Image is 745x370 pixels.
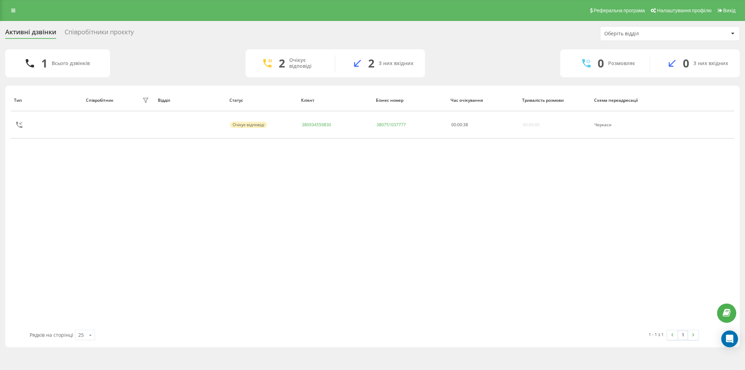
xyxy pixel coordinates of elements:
[523,122,540,127] div: 00:00:00
[594,98,659,103] div: Схема переадресації
[78,332,84,339] div: 25
[723,8,736,13] span: Вихід
[451,122,468,127] div: : :
[657,8,711,13] span: Налаштування профілю
[379,61,414,66] div: З них вхідних
[230,122,267,128] div: Очікує відповіді
[457,122,462,128] span: 00
[30,332,73,338] span: Рядків на сторінці
[158,98,223,103] div: Відділ
[302,122,331,128] a: 380934559830
[678,330,688,340] a: 1
[721,330,738,347] div: Open Intercom Messenger
[598,57,604,70] div: 0
[229,98,295,103] div: Статус
[463,122,468,128] span: 38
[86,98,114,103] div: Співробітник
[5,28,56,39] div: Активні дзвінки
[683,57,689,70] div: 0
[289,57,324,69] div: Очікує відповіді
[301,98,369,103] div: Клієнт
[604,31,688,37] div: Оберіть відділ
[41,57,48,70] div: 1
[522,98,587,103] div: Тривалість розмови
[594,8,645,13] span: Реферальна програма
[377,122,406,128] a: 380751037777
[608,61,635,66] div: Розмовляє
[52,61,90,66] div: Всього дзвінків
[368,57,374,70] div: 2
[65,28,134,39] div: Співробітники проєкту
[376,98,444,103] div: Бізнес номер
[693,61,728,66] div: З них вхідних
[279,57,285,70] div: 2
[451,122,456,128] span: 00
[594,122,658,127] div: Черкаси
[14,98,79,103] div: Тип
[649,331,664,338] div: 1 - 1 з 1
[451,98,516,103] div: Час очікування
